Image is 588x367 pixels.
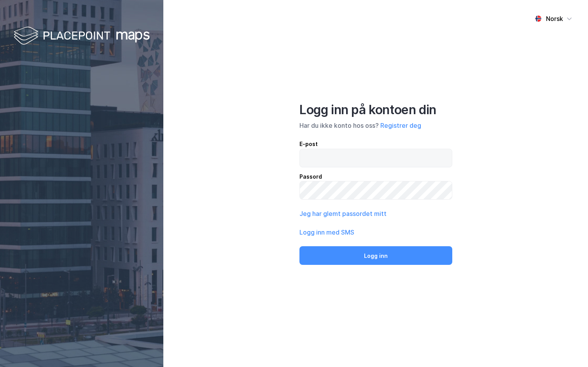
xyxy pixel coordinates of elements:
[299,228,354,237] button: Logg inn med SMS
[299,246,452,265] button: Logg inn
[299,102,452,118] div: Logg inn på kontoen din
[14,25,150,48] img: logo-white.f07954bde2210d2a523dddb988cd2aa7.svg
[380,121,421,130] button: Registrer deg
[546,14,563,23] div: Norsk
[299,139,452,149] div: E-post
[299,209,387,218] button: Jeg har glemt passordet mitt
[299,121,452,130] div: Har du ikke konto hos oss?
[299,172,452,181] div: Passord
